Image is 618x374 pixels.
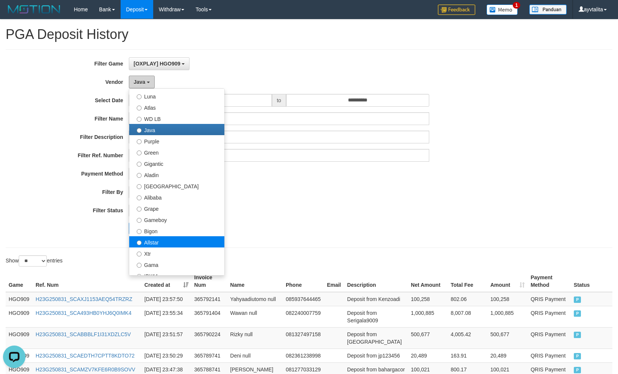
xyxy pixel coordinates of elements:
img: MOTION_logo.png [6,4,63,15]
td: 802.06 [448,292,487,306]
input: Java [137,128,142,133]
input: WD LB [137,117,142,122]
label: Gameboy [129,214,224,225]
label: Bigon [129,225,224,236]
th: Ref. Num [33,271,142,292]
th: Description [344,271,408,292]
td: QRIS Payment [528,292,571,306]
td: QRIS Payment [528,349,571,362]
th: Payment Method [528,271,571,292]
td: Deposit from Serigala9009 [344,306,408,327]
th: Phone [283,271,324,292]
span: PAID [574,297,581,303]
td: 082361238998 [283,349,324,362]
td: Wawan null [227,306,283,327]
input: Green [137,150,142,155]
a: H23G250831_SCAMZV7KFE6R0B9SOVV [36,367,135,373]
td: 082240007759 [283,306,324,327]
span: Java [134,79,145,85]
td: HGO909 [6,306,33,327]
td: 365789741 [191,349,227,362]
input: Alibaba [137,195,142,200]
td: 085937644465 [283,292,324,306]
input: Atlas [137,106,142,110]
td: Yahyaadiutomo null [227,292,283,306]
td: Deni null [227,349,283,362]
span: [OXPLAY] HGO909 [134,61,181,67]
td: [DATE] 23:50:29 [142,349,191,362]
td: 100,258 [408,292,448,306]
input: [GEOGRAPHIC_DATA] [137,184,142,189]
td: 365790224 [191,327,227,349]
th: Total Fee [448,271,487,292]
select: Showentries [19,255,47,267]
td: Rizky null [227,327,283,349]
th: Created at: activate to sort column ascending [142,271,191,292]
span: PAID [574,310,581,317]
label: Purple [129,135,224,146]
h1: PGA Deposit History [6,27,612,42]
th: Net Amount [408,271,448,292]
label: Atlas [129,101,224,113]
label: Xtr [129,247,224,259]
label: Gigantic [129,158,224,169]
label: Gama [129,259,224,270]
td: 100,258 [487,292,527,306]
span: PAID [574,367,581,373]
td: 500,677 [408,327,448,349]
td: Deposit from Kenzoadi [344,292,408,306]
td: Deposit from jp123456 [344,349,408,362]
a: H23G250831_SCAXJ1153AEQ54TRZRZ [36,296,132,302]
td: 365792141 [191,292,227,306]
span: to [272,94,286,107]
td: HGO909 [6,292,33,306]
span: 1 [513,2,521,9]
td: 081327497158 [283,327,324,349]
a: H23G250831_SCABBBLF1I31XDZLC5V [36,331,131,337]
input: Allstar [137,240,142,245]
th: Invoice Num [191,271,227,292]
img: Button%20Memo.svg [487,4,518,15]
th: Email [324,271,344,292]
td: HGO909 [6,327,33,349]
th: Status [571,271,612,292]
td: Deposit from [GEOGRAPHIC_DATA] [344,327,408,349]
th: Amount: activate to sort column ascending [487,271,527,292]
th: Game [6,271,33,292]
input: Gama [137,263,142,268]
img: Feedback.jpg [438,4,475,15]
td: [DATE] 23:51:57 [142,327,191,349]
label: Green [129,146,224,158]
td: [DATE] 23:57:50 [142,292,191,306]
input: IBX11 [137,274,142,279]
label: Alibaba [129,191,224,203]
input: Aladin [137,173,142,178]
label: Aladin [129,169,224,180]
input: Luna [137,94,142,99]
input: Purple [137,139,142,144]
label: Luna [129,90,224,101]
img: panduan.png [529,4,567,15]
label: Show entries [6,255,63,267]
input: Gigantic [137,162,142,167]
td: QRIS Payment [528,306,571,327]
td: 365791404 [191,306,227,327]
label: WD LB [129,113,224,124]
label: Grape [129,203,224,214]
button: [OXPLAY] HGO909 [129,57,190,70]
span: PAID [574,332,581,338]
span: PAID [574,353,581,359]
label: [GEOGRAPHIC_DATA] [129,180,224,191]
td: 4,005.42 [448,327,487,349]
td: 500,677 [487,327,527,349]
td: [DATE] 23:55:34 [142,306,191,327]
input: Grape [137,207,142,212]
td: 1,000,885 [487,306,527,327]
td: 8,007.08 [448,306,487,327]
label: Java [129,124,224,135]
input: Xtr [137,252,142,256]
td: 20,489 [408,349,448,362]
td: 163.91 [448,349,487,362]
td: 20,489 [487,349,527,362]
input: Gameboy [137,218,142,223]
